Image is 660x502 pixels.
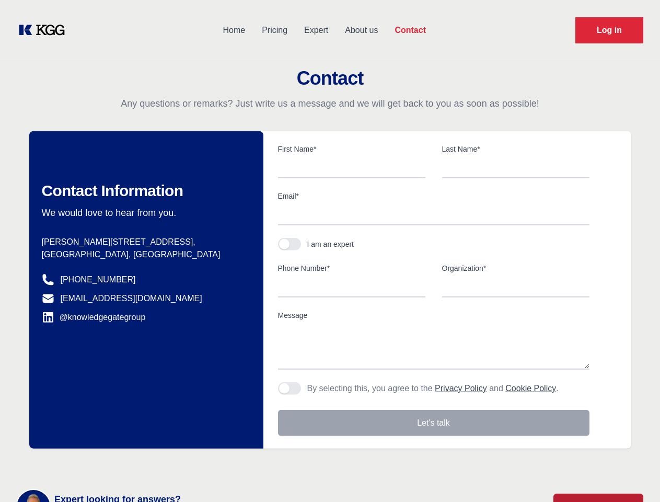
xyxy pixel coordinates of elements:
a: Contact [386,17,434,44]
p: By selecting this, you agree to the and . [307,382,559,395]
a: [EMAIL_ADDRESS][DOMAIN_NAME] [61,292,202,305]
label: Organization* [442,263,589,273]
p: [GEOGRAPHIC_DATA], [GEOGRAPHIC_DATA] [42,248,247,261]
a: About us [337,17,386,44]
label: Email* [278,191,589,201]
a: Home [214,17,253,44]
a: KOL Knowledge Platform: Talk to Key External Experts (KEE) [17,22,73,39]
label: First Name* [278,144,425,154]
button: Let's talk [278,410,589,436]
p: We would love to hear from you. [42,207,247,219]
label: Last Name* [442,144,589,154]
label: Message [278,310,589,321]
h2: Contact [13,68,647,89]
a: @knowledgegategroup [42,311,146,324]
a: Cookie Policy [505,384,556,393]
label: Phone Number* [278,263,425,273]
a: Request Demo [575,17,643,43]
a: Privacy Policy [435,384,487,393]
h2: Contact Information [42,181,247,200]
a: [PHONE_NUMBER] [61,273,136,286]
a: Pricing [253,17,296,44]
iframe: Chat Widget [608,452,660,502]
div: I am an expert [307,239,354,249]
a: Expert [296,17,337,44]
p: [PERSON_NAME][STREET_ADDRESS], [42,236,247,248]
p: Any questions or remarks? Just write us a message and we will get back to you as soon as possible! [13,97,647,110]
